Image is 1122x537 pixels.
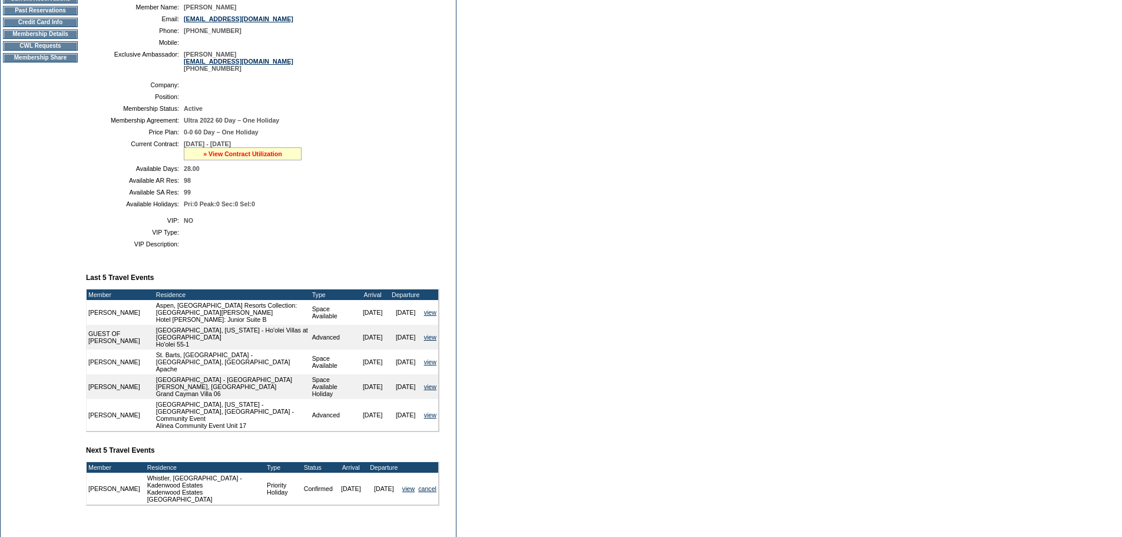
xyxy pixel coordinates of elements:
td: Arrival [356,289,389,300]
td: [DATE] [389,325,422,350]
td: [PERSON_NAME] [87,374,154,399]
td: Whistler, [GEOGRAPHIC_DATA] - Kadenwood Estates Kadenwood Estates [GEOGRAPHIC_DATA] [145,473,265,505]
td: [DATE] [356,325,389,350]
td: [DATE] [335,473,368,505]
td: Residence [154,289,310,300]
a: cancel [418,485,436,492]
td: Past Reservations [3,6,78,15]
td: [PERSON_NAME] [87,473,142,505]
td: [GEOGRAPHIC_DATA] - [GEOGRAPHIC_DATA][PERSON_NAME], [GEOGRAPHIC_DATA] Grand Cayman Villa 06 [154,374,310,399]
td: [PERSON_NAME] [87,399,154,431]
td: Price Plan: [91,129,179,136]
td: Member Name: [91,4,179,11]
td: Available Holidays: [91,200,179,207]
a: view [424,358,436,365]
span: [PERSON_NAME] [PHONE_NUMBER] [184,51,293,72]
td: [DATE] [356,399,389,431]
td: Advanced [310,325,356,350]
td: [GEOGRAPHIC_DATA], [US_STATE] - Ho'olei Villas at [GEOGRAPHIC_DATA] Ho'olei 55-1 [154,325,310,350]
td: Membership Details [3,29,78,39]
a: [EMAIL_ADDRESS][DOMAIN_NAME] [184,58,293,65]
td: [DATE] [389,350,422,374]
td: VIP Type: [91,229,179,236]
td: Available Days: [91,165,179,172]
a: view [402,485,415,492]
td: Member [87,462,142,473]
td: [DATE] [356,374,389,399]
span: NO [184,217,193,224]
b: Last 5 Travel Events [86,274,154,282]
a: view [424,383,436,390]
b: Next 5 Travel Events [86,446,155,454]
td: [DATE] [389,374,422,399]
td: GUEST OF [PERSON_NAME] [87,325,154,350]
span: [PERSON_NAME] [184,4,236,11]
a: view [424,334,436,341]
td: Priority Holiday [265,473,302,505]
td: [GEOGRAPHIC_DATA], [US_STATE] - [GEOGRAPHIC_DATA], [GEOGRAPHIC_DATA] - Community Event Alinea Com... [154,399,310,431]
td: Exclusive Ambassador: [91,51,179,72]
td: [PERSON_NAME] [87,350,154,374]
td: Current Contract: [91,140,179,160]
td: Confirmed [302,473,335,505]
td: Available AR Res: [91,177,179,184]
td: [DATE] [389,399,422,431]
a: view [424,309,436,316]
a: [EMAIL_ADDRESS][DOMAIN_NAME] [184,15,293,22]
td: Status [302,462,335,473]
td: Position: [91,93,179,100]
td: [PERSON_NAME] [87,300,154,325]
td: Arrival [335,462,368,473]
span: 28.00 [184,165,200,172]
td: Type [310,289,356,300]
td: Available SA Res: [91,189,179,196]
td: VIP Description: [91,241,179,248]
td: Membership Status: [91,105,179,112]
span: 0-0 60 Day – One Holiday [184,129,259,136]
td: Company: [91,81,179,88]
td: Member [87,289,154,300]
td: CWL Requests [3,41,78,51]
td: Departure [389,289,422,300]
span: [PHONE_NUMBER] [184,27,241,34]
td: [DATE] [389,300,422,325]
td: Advanced [310,399,356,431]
td: Departure [368,462,401,473]
span: Active [184,105,203,112]
td: Residence [145,462,265,473]
a: » View Contract Utilization [203,150,282,157]
span: 98 [184,177,191,184]
span: 99 [184,189,191,196]
td: Space Available Holiday [310,374,356,399]
a: view [424,411,436,419]
td: St. Barts, [GEOGRAPHIC_DATA] - [GEOGRAPHIC_DATA], [GEOGRAPHIC_DATA] Apache [154,350,310,374]
td: Aspen, [GEOGRAPHIC_DATA] Resorts Collection: [GEOGRAPHIC_DATA][PERSON_NAME] Hotel [PERSON_NAME]: ... [154,300,310,325]
td: Membership Agreement: [91,117,179,124]
span: [DATE] - [DATE] [184,140,231,147]
td: Email: [91,15,179,22]
td: VIP: [91,217,179,224]
td: Space Available [310,300,356,325]
span: Ultra 2022 60 Day – One Holiday [184,117,279,124]
span: Pri:0 Peak:0 Sec:0 Sel:0 [184,200,255,207]
td: Type [265,462,302,473]
td: Membership Share [3,53,78,62]
td: Credit Card Info [3,18,78,27]
td: Mobile: [91,39,179,46]
td: Space Available [310,350,356,374]
td: [DATE] [368,473,401,505]
td: [DATE] [356,350,389,374]
td: Phone: [91,27,179,34]
td: [DATE] [356,300,389,325]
